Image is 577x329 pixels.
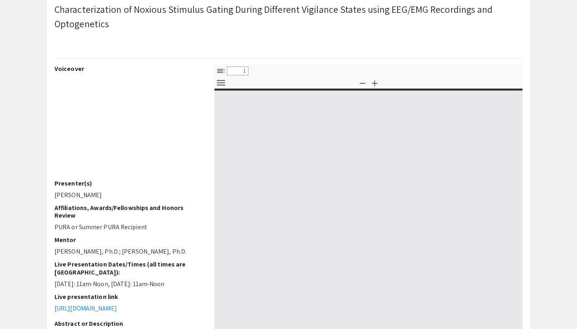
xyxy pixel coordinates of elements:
h2: Abstract or Description [54,320,202,327]
iframe: DREAMS reflection recording [54,76,202,180]
p: [DATE]: 11am-Noon, [DATE]: 11am-Noon [54,279,202,289]
p: PURA or Summer PURA Recipient [54,222,202,232]
p: Characterization of Noxious Stimulus Gating During Different Vigilance States using EEG/EMG Recor... [54,2,523,31]
button: Toggle Sidebar [214,65,228,77]
h2: Affiliations, Awards/Fellowships and Honors Review [54,204,202,219]
button: Tools [214,77,228,89]
button: Zoom Out [356,77,369,89]
p: [PERSON_NAME], Ph.D.; [PERSON_NAME], Ph.D. [54,247,202,256]
input: Page [227,67,248,75]
h2: Voiceover [54,65,202,73]
button: Zoom In [368,77,381,89]
p: [PERSON_NAME] [54,190,202,200]
a: [URL][DOMAIN_NAME] [54,304,117,313]
iframe: Chat [6,293,34,323]
h2: Presenter(s) [54,180,202,187]
h2: Live Presentation Dates/Times (all times are [GEOGRAPHIC_DATA]): [54,260,202,276]
h2: Live presentation link [54,293,202,301]
h2: Mentor [54,236,202,244]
